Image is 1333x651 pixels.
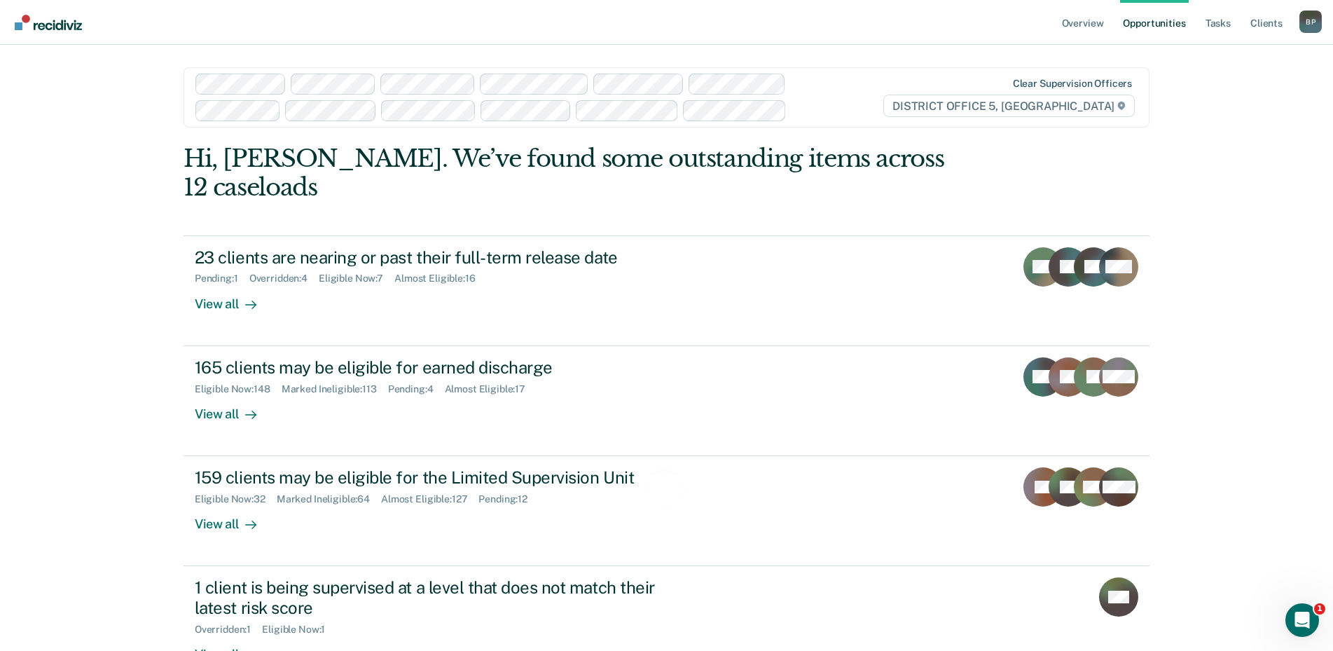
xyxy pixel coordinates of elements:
[445,383,537,395] div: Almost Eligible : 17
[195,247,686,268] div: 23 clients are nearing or past their full-term release date
[184,456,1149,566] a: 159 clients may be eligible for the Limited Supervision UnitEligible Now:32Marked Ineligible:64Al...
[195,357,686,378] div: 165 clients may be eligible for earned discharge
[195,577,686,618] div: 1 client is being supervised at a level that does not match their latest risk score
[277,493,381,505] div: Marked Ineligible : 64
[249,273,319,285] div: Overridden : 4
[184,346,1149,456] a: 165 clients may be eligible for earned dischargeEligible Now:148Marked Ineligible:113Pending:4Alm...
[15,15,82,30] img: Recidiviz
[195,395,273,422] div: View all
[381,493,478,505] div: Almost Eligible : 127
[195,273,249,285] div: Pending : 1
[195,624,262,636] div: Overridden : 1
[195,285,273,312] div: View all
[1013,78,1132,90] div: Clear supervision officers
[184,235,1149,346] a: 23 clients are nearing or past their full-term release datePending:1Overridden:4Eligible Now:7Alm...
[195,383,282,395] div: Eligible Now : 148
[1314,603,1325,615] span: 1
[195,493,277,505] div: Eligible Now : 32
[195,467,686,488] div: 159 clients may be eligible for the Limited Supervision Unit
[262,624,336,636] div: Eligible Now : 1
[195,505,273,533] div: View all
[184,144,956,202] div: Hi, [PERSON_NAME]. We’ve found some outstanding items across 12 caseloads
[394,273,487,285] div: Almost Eligible : 16
[388,383,445,395] div: Pending : 4
[319,273,394,285] div: Eligible Now : 7
[1285,603,1319,637] iframe: Intercom live chat
[1299,11,1322,33] button: Profile dropdown button
[282,383,388,395] div: Marked Ineligible : 113
[883,95,1135,117] span: DISTRICT OFFICE 5, [GEOGRAPHIC_DATA]
[478,493,539,505] div: Pending : 12
[1299,11,1322,33] div: B P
